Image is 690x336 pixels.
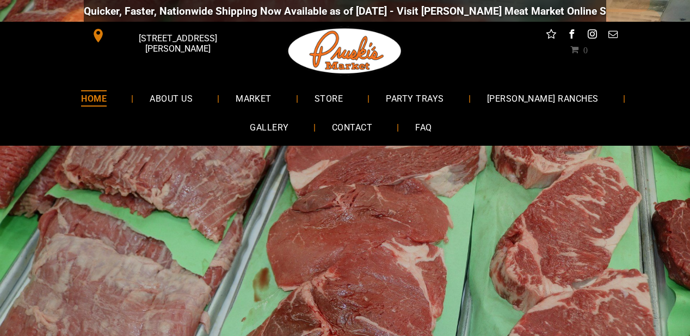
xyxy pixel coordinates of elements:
a: ABOUT US [133,84,209,113]
a: facebook [565,27,579,44]
span: [STREET_ADDRESS][PERSON_NAME] [108,28,248,59]
img: Pruski-s+Market+HQ+Logo2-259w.png [286,22,404,80]
a: instagram [586,27,600,44]
span: 0 [583,45,588,54]
a: Social network [544,27,558,44]
a: PARTY TRAYS [369,84,460,113]
a: MARKET [219,84,288,113]
a: HOME [65,84,123,113]
a: FAQ [399,113,448,142]
a: GALLERY [233,113,305,142]
a: CONTACT [316,113,389,142]
a: [STREET_ADDRESS][PERSON_NAME] [84,27,250,44]
a: [PERSON_NAME] RANCHES [471,84,615,113]
a: STORE [298,84,359,113]
a: email [606,27,620,44]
